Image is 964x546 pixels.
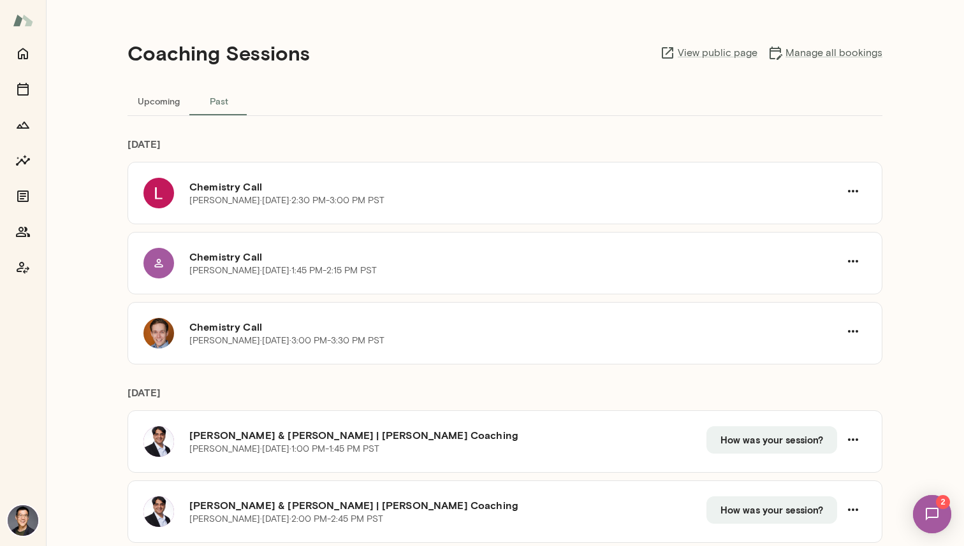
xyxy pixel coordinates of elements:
a: View public page [660,45,757,61]
h6: [DATE] [128,385,882,410]
h6: Chemistry Call [189,179,840,194]
div: basic tabs example [128,85,882,116]
a: Manage all bookings [768,45,882,61]
p: [PERSON_NAME] · [DATE] · 1:45 PM-2:15 PM PST [189,264,377,277]
img: Mento [13,8,33,32]
h6: [PERSON_NAME] & [PERSON_NAME] | [PERSON_NAME] Coaching [189,427,706,443]
button: Coach app [10,255,36,280]
img: Ryan Tang [8,505,38,536]
button: Insights [10,148,36,173]
button: Past [190,85,247,116]
button: Upcoming [128,85,190,116]
p: [PERSON_NAME] · [DATE] · 3:00 PM-3:30 PM PST [189,334,384,347]
h6: [DATE] [128,136,882,162]
button: Sessions [10,76,36,102]
h4: Coaching Sessions [128,41,310,65]
button: Members [10,219,36,245]
h6: Chemistry Call [189,249,840,264]
button: How was your session? [706,426,837,453]
button: Home [10,41,36,66]
p: [PERSON_NAME] · [DATE] · 2:00 PM-2:45 PM PST [189,513,383,526]
p: [PERSON_NAME] · [DATE] · 2:30 PM-3:00 PM PST [189,194,384,207]
h6: [PERSON_NAME] & [PERSON_NAME] | [PERSON_NAME] Coaching [189,498,706,513]
h6: Chemistry Call [189,319,840,334]
p: [PERSON_NAME] · [DATE] · 1:00 PM-1:45 PM PST [189,443,379,456]
button: Documents [10,183,36,209]
button: Growth Plan [10,112,36,138]
button: How was your session? [706,496,837,523]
